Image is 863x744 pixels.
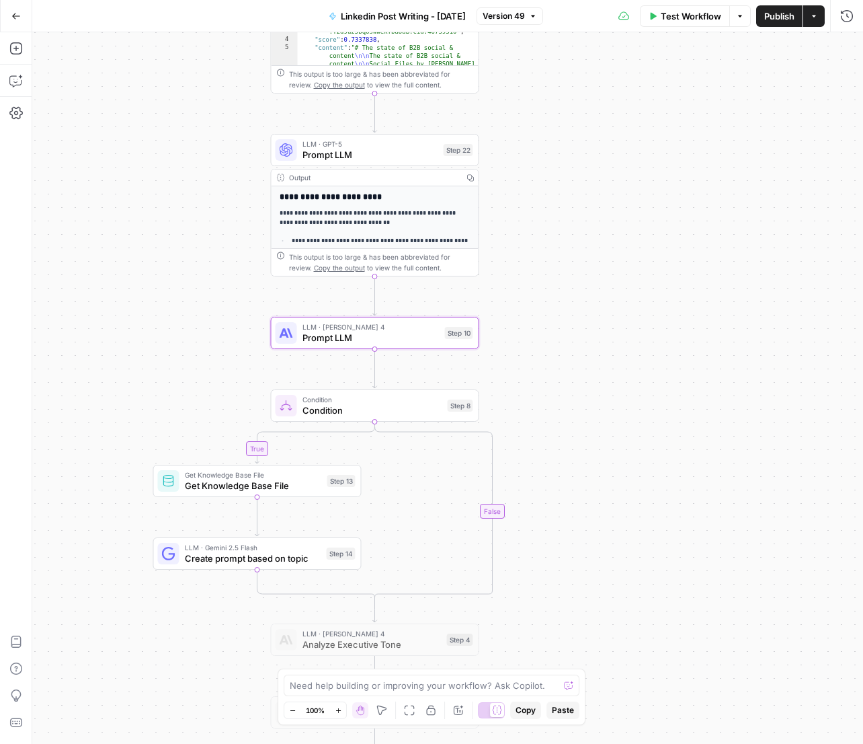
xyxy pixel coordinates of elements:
div: LLM · Gemini 2.5 FlashCreate prompt based on topicStep 14 [153,537,362,570]
button: Copy [510,702,541,719]
div: Step 22 [444,144,473,156]
div: Step 4 [447,634,473,646]
span: LLM · Gemini 2.5 Flash [185,542,321,553]
g: Edge from step_4 to step_5 [373,656,377,695]
span: Copy [516,704,536,716]
span: Analyze Executive Tone [302,638,442,651]
button: Version 49 [477,7,543,25]
g: Edge from step_8 to step_13 [255,422,375,463]
div: Step 10 [445,327,473,339]
div: Step 14 [327,548,356,560]
div: 4 [272,36,298,44]
span: Prompt LLM [302,331,440,344]
g: Edge from step_13 to step_14 [255,497,259,536]
span: Version 49 [483,10,525,22]
div: Step 13 [327,475,356,487]
div: LLM · [PERSON_NAME] 4Generate ContentStep 5 [271,696,479,729]
span: Linkedin Post Writing - [DATE] [341,9,466,23]
button: Publish [756,5,803,27]
g: Edge from step_3 to step_22 [373,94,377,133]
g: Edge from step_14 to step_8-conditional-end [257,570,375,601]
div: LLM · [PERSON_NAME] 4Prompt LLMStep 10 [271,317,479,349]
div: This output is too large & has been abbreviated for review. to view the full content. [289,69,473,90]
span: Condition [302,394,442,405]
span: Create prompt based on topic [185,552,321,565]
div: This output is too large & has been abbreviated for review. to view the full content. [289,252,473,273]
span: Copy the output [314,264,365,272]
g: Edge from step_22 to step_10 [373,276,377,315]
button: Linkedin Post Writing - [DATE] [321,5,474,27]
div: Step 8 [448,400,473,412]
button: Test Workflow [640,5,729,27]
g: Edge from step_10 to step_8 [373,349,377,388]
span: Prompt LLM [302,148,438,161]
div: Output [289,172,458,183]
span: Condition [302,404,442,417]
span: Test Workflow [661,9,721,23]
button: Paste [546,702,579,719]
div: ConditionConditionStep 8 [271,389,479,422]
span: LLM · [PERSON_NAME] 4 [302,628,442,639]
span: Get Knowledge Base File [185,470,322,480]
g: Edge from step_8-conditional-end to step_4 [373,597,377,622]
g: Edge from step_8 to step_8-conditional-end [375,422,493,601]
span: Get Knowledge Base File [185,479,322,492]
span: Copy the output [314,81,365,89]
div: LLM · [PERSON_NAME] 4Analyze Executive ToneStep 4 [271,624,479,656]
span: Publish [764,9,794,23]
span: LLM · [PERSON_NAME] 4 [302,322,440,332]
span: 100% [306,705,325,716]
span: LLM · GPT-5 [302,139,438,149]
div: Get Knowledge Base FileGet Knowledge Base FileStep 13 [153,465,362,497]
span: Paste [552,704,574,716]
